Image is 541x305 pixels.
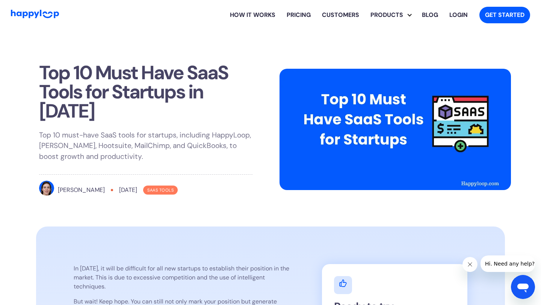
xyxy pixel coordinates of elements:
div: Explore HappyLoop use cases [365,3,416,27]
div: [DATE] [119,186,137,195]
p: Top 10 must-have SaaS tools for startups, including HappyLoop, [PERSON_NAME], Hootsuite, MailChim... [39,130,252,162]
div: saas tools [143,186,178,194]
iframe: Close message [462,257,478,272]
iframe: Button to launch messaging window [511,275,535,299]
img: HappyLoop Logo [11,10,59,18]
div: [PERSON_NAME] [58,186,105,195]
iframe: Message from company [481,255,535,272]
a: Learn how HappyLoop works [224,3,281,27]
div: PRODUCTS [365,11,409,20]
a: Visit the HappyLoop blog for insights [416,3,444,27]
a: Go to Home Page [11,10,59,20]
a: Get started with HappyLoop [479,7,530,23]
h1: Top 10 Must Have SaaS Tools for Startups in [DATE] [39,63,252,121]
a: Log in to your HappyLoop account [444,3,473,27]
a: Learn how HappyLoop works [316,3,365,27]
a: View HappyLoop pricing plans [281,3,316,27]
p: In [DATE], it will be difficult for all new startups to establish their position in the market. T... [74,264,292,291]
div: PRODUCTS [370,3,416,27]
